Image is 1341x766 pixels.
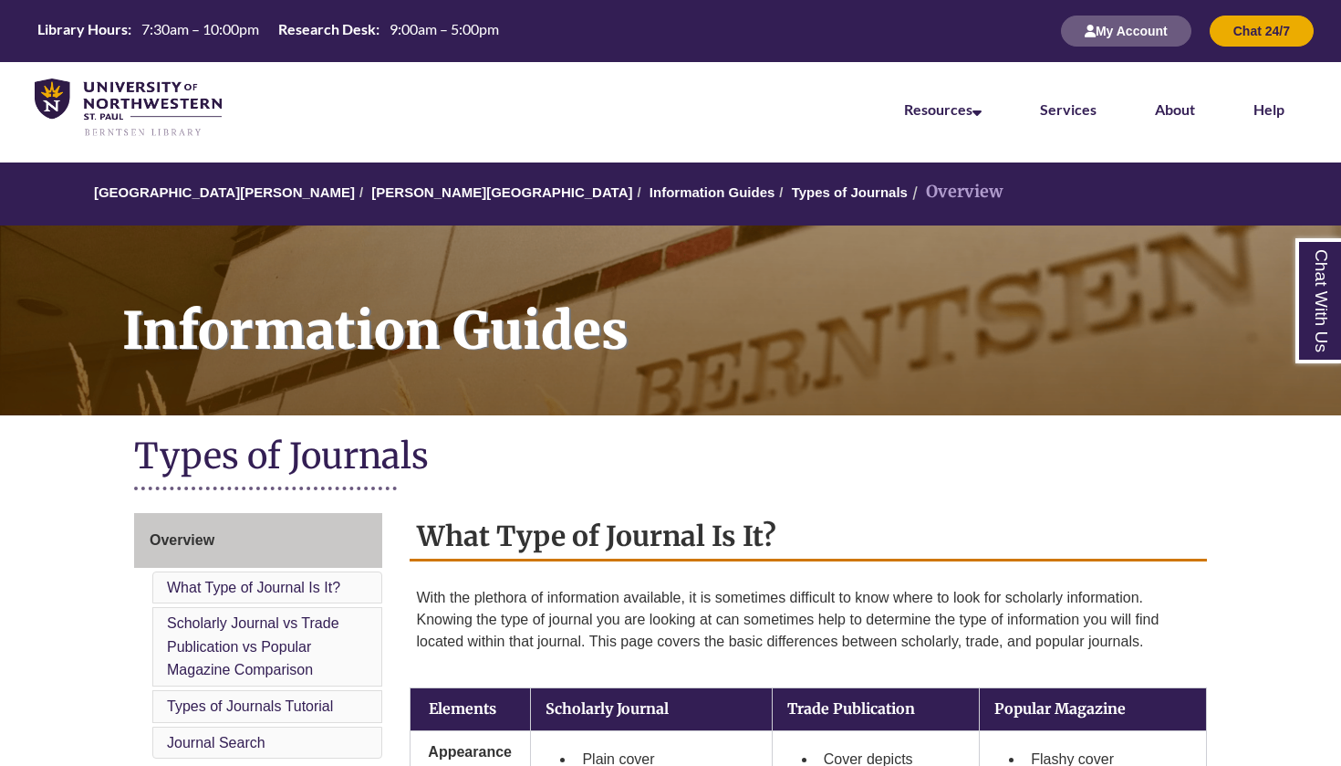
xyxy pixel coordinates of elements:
[1155,100,1195,118] a: About
[429,699,496,718] strong: Elements
[1061,23,1191,38] a: My Account
[904,100,982,118] a: Resources
[167,698,333,714] a: Types of Journals Tutorial
[35,79,222,138] img: UNWSP Library Logo
[1040,100,1097,118] a: Services
[787,699,915,718] strong: Trade Publication
[30,19,506,42] table: Hours Today
[417,580,1201,660] p: With the plethora of information available, it is sometimes difficult to know where to look for s...
[994,699,1126,718] strong: Popular Magazine
[1210,16,1314,47] button: Chat 24/7
[390,20,499,37] span: 9:00am – 5:00pm
[134,513,382,762] div: Guide Page Menu
[1210,23,1314,38] a: Chat 24/7
[150,532,214,548] span: Overview
[410,513,1208,561] h2: What Type of Journal Is It?
[94,184,355,200] a: [GEOGRAPHIC_DATA][PERSON_NAME]
[546,699,669,718] strong: Scholarly Journal
[102,226,1341,392] h1: Information Guides
[908,179,1003,205] li: Overview
[371,184,632,200] a: [PERSON_NAME][GEOGRAPHIC_DATA]
[141,20,259,37] span: 7:30am – 10:00pm
[271,19,382,39] th: Research Desk:
[30,19,134,39] th: Library Hours:
[134,513,382,568] a: Overview
[792,184,908,200] a: Types of Journals
[134,434,1207,482] h1: Types of Journals
[650,184,775,200] a: Information Guides
[167,735,265,750] a: Journal Search
[1253,100,1284,118] a: Help
[167,615,339,677] a: Scholarly Journal vs Trade Publication vs Popular Magazine Comparison
[1061,16,1191,47] button: My Account
[167,580,340,595] a: What Type of Journal Is It?
[428,744,512,760] strong: Appearance
[30,19,506,44] a: Hours Today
